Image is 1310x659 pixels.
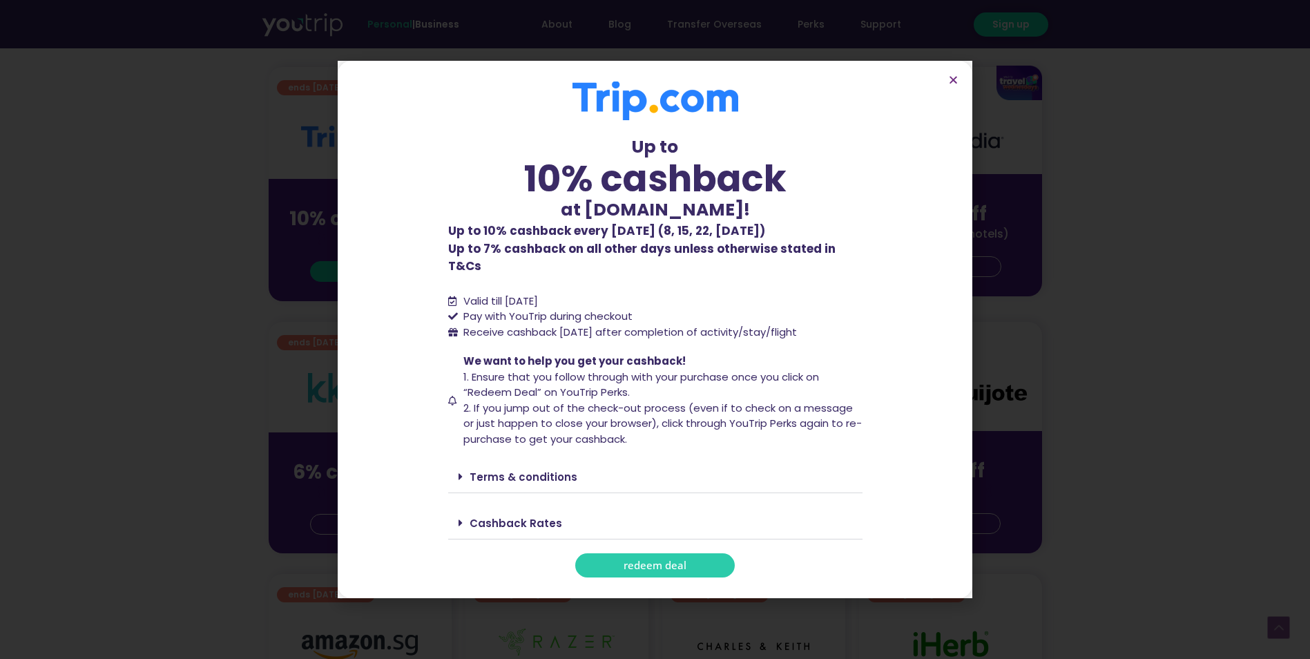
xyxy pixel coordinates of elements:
[448,222,863,276] p: Up to 7% cashback on all other days unless otherwise stated in T&Cs
[448,160,863,197] div: 10% cashback
[463,294,538,308] span: Valid till [DATE]
[463,325,797,339] span: Receive cashback [DATE] after completion of activity/stay/flight
[575,553,735,577] a: redeem deal
[463,401,862,446] span: 2. If you jump out of the check-out process (even if to check on a message or just happen to clos...
[470,470,577,484] a: Terms & conditions
[624,560,686,571] span: redeem deal
[463,370,819,400] span: 1. Ensure that you follow through with your purchase once you click on “Redeem Deal” on YouTrip P...
[448,461,863,493] div: Terms & conditions
[463,354,686,368] span: We want to help you get your cashback!
[448,134,863,222] div: Up to at [DOMAIN_NAME]!
[448,507,863,539] div: Cashback Rates
[948,75,959,85] a: Close
[460,309,633,325] span: Pay with YouTrip during checkout
[470,516,562,531] a: Cashback Rates
[448,222,765,239] b: Up to 10% cashback every [DATE] (8, 15, 22, [DATE])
